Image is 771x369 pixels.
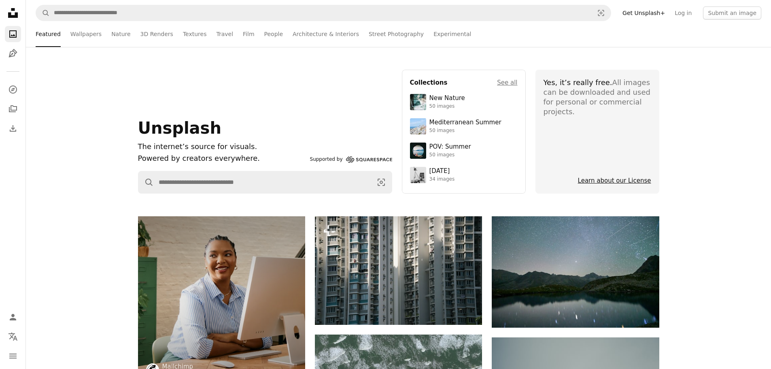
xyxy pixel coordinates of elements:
[216,21,233,47] a: Travel
[5,45,21,62] a: Illustrations
[70,21,102,47] a: Wallpapers
[492,268,659,275] a: Starry night sky over a calm mountain lake
[315,216,482,325] img: Tall apartment buildings with many windows and balconies.
[5,81,21,98] a: Explore
[410,78,448,87] h4: Collections
[497,78,517,87] a: See all
[138,141,307,153] h1: The internet’s source for visuals.
[243,21,254,47] a: Film
[429,167,455,175] div: [DATE]
[264,21,283,47] a: People
[36,5,611,21] form: Find visuals sitewide
[5,328,21,345] button: Language
[36,5,50,21] button: Search Unsplash
[429,152,471,158] div: 50 images
[410,143,426,159] img: premium_photo-1753820185677-ab78a372b033
[429,119,501,127] div: Mediterranean Summer
[429,143,471,151] div: POV: Summer
[5,348,21,364] button: Menu
[5,5,21,23] a: Home — Unsplash
[410,94,426,110] img: premium_photo-1755037089989-422ee333aef9
[703,6,761,19] button: Submit an image
[410,167,518,183] a: [DATE]34 images
[492,216,659,328] img: Starry night sky over a calm mountain lake
[429,128,501,134] div: 50 images
[138,296,305,303] a: A woman smiling while working at a computer
[183,21,207,47] a: Textures
[5,26,21,42] a: Photos
[544,78,651,117] div: All images can be downloaded and used for personal or commercial projects.
[138,171,392,194] form: Find visuals sitewide
[670,6,697,19] a: Log in
[138,119,221,137] span: Unsplash
[591,5,611,21] button: Visual search
[429,176,455,183] div: 34 images
[310,155,392,164] a: Supported by
[138,153,307,164] p: Powered by creators everywhere.
[371,171,392,193] button: Visual search
[433,21,471,47] a: Experimental
[618,6,670,19] a: Get Unsplash+
[410,94,518,110] a: New Nature50 images
[293,21,359,47] a: Architecture & Interiors
[410,143,518,159] a: POV: Summer50 images
[429,103,465,110] div: 50 images
[5,309,21,325] a: Log in / Sign up
[544,78,612,87] span: Yes, it’s really free.
[5,101,21,117] a: Collections
[315,267,482,274] a: Tall apartment buildings with many windows and balconies.
[369,21,424,47] a: Street Photography
[429,94,465,102] div: New Nature
[5,120,21,137] a: Download History
[140,21,173,47] a: 3D Renders
[410,118,518,134] a: Mediterranean Summer50 images
[578,177,651,184] a: Learn about our License
[410,118,426,134] img: premium_photo-1688410049290-d7394cc7d5df
[410,167,426,183] img: photo-1682590564399-95f0109652fe
[138,171,154,193] button: Search Unsplash
[111,21,130,47] a: Nature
